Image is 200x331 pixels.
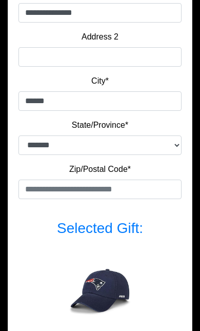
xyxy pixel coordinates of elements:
label: Address 2 [82,31,118,43]
label: State/Province* [72,119,128,131]
label: Zip/Postal Code* [69,163,131,176]
h3: Selected Gift: [18,220,182,237]
label: City* [91,75,109,87]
